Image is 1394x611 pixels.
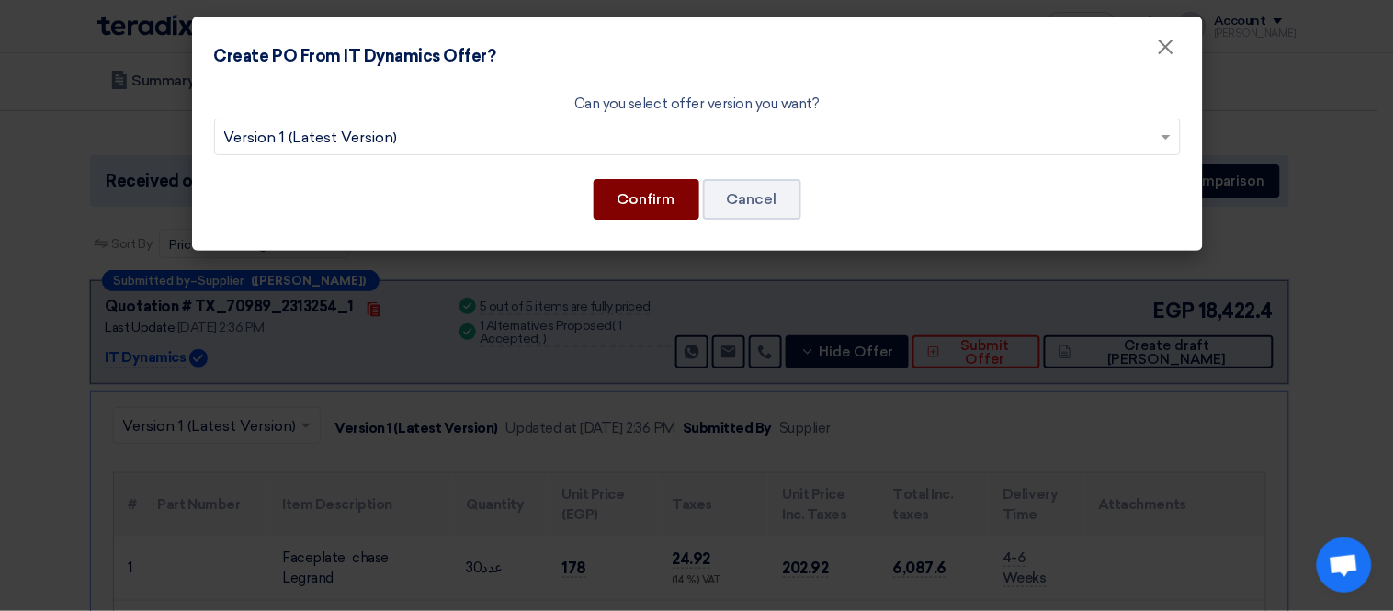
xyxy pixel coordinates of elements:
a: Open chat [1317,537,1372,593]
label: Can you select offer version you want? [574,94,820,115]
button: Cancel [703,179,801,220]
button: Confirm [594,179,699,220]
h4: Create PO From IT Dynamics Offer? [214,44,496,69]
span: × [1157,33,1175,70]
button: Close [1142,29,1190,66]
